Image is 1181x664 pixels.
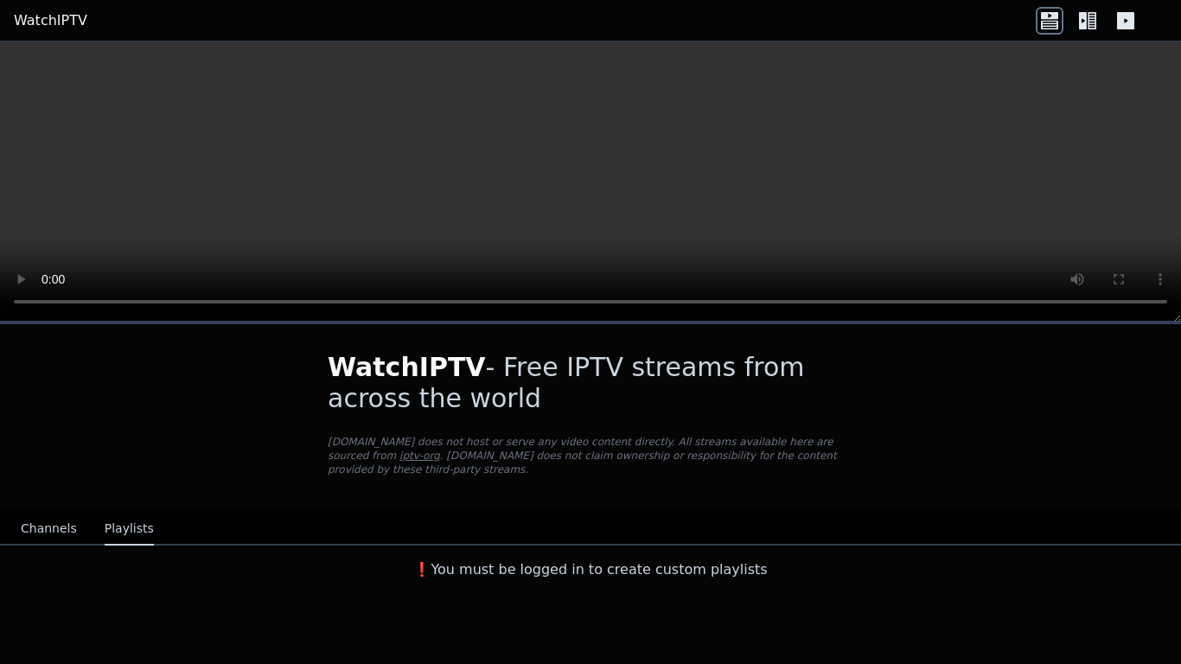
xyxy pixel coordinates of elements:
span: WatchIPTV [328,352,486,382]
a: iptv-org [399,450,440,462]
p: [DOMAIN_NAME] does not host or serve any video content directly. All streams available here are s... [328,435,853,476]
h3: ❗️You must be logged in to create custom playlists [300,559,881,580]
button: Playlists [105,513,154,546]
a: WatchIPTV [14,10,87,31]
button: Channels [21,513,77,546]
h1: - Free IPTV streams from across the world [328,352,853,414]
